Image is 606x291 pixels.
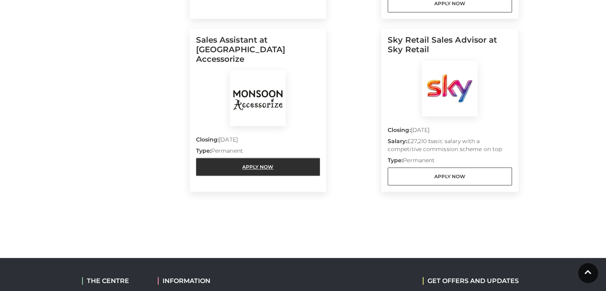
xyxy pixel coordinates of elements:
h5: Sky Retail Sales Advisor at Sky Retail [388,35,512,61]
p: £27,210 basic salary with a competitive commission scheme on top [388,137,512,156]
p: Permanent [196,147,320,158]
p: [DATE] [196,136,320,147]
h2: THE CENTRE [82,277,146,285]
a: Apply Now [196,158,320,176]
strong: Closing: [196,136,219,143]
h2: INFORMATION [158,277,259,285]
strong: Type: [196,147,211,154]
a: Apply Now [388,167,512,185]
strong: Type: [388,157,403,164]
img: Sky Retail [422,61,478,116]
strong: Closing: [388,126,411,134]
img: Monsoon [230,70,286,126]
p: Permanent [388,156,512,167]
strong: Salary: [388,138,407,145]
p: [DATE] [388,126,512,137]
h2: GET OFFERS AND UPDATES [423,277,519,285]
h5: Sales Assistant at [GEOGRAPHIC_DATA] Accessorize [196,35,320,70]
